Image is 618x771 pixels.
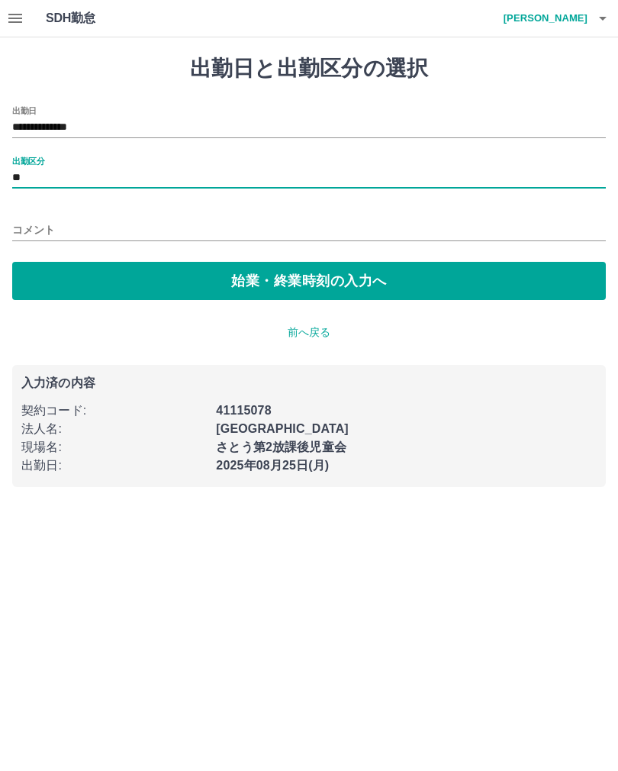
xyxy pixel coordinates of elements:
[12,262,606,300] button: 始業・終業時刻の入力へ
[216,440,346,453] b: さとう第2放課後児童会
[21,438,207,456] p: 現場名 :
[21,420,207,438] p: 法人名 :
[216,422,349,435] b: [GEOGRAPHIC_DATA]
[21,402,207,420] p: 契約コード :
[21,456,207,475] p: 出勤日 :
[21,377,597,389] p: 入力済の内容
[12,56,606,82] h1: 出勤日と出勤区分の選択
[12,155,44,166] label: 出勤区分
[12,105,37,116] label: 出勤日
[216,404,271,417] b: 41115078
[216,459,329,472] b: 2025年08月25日(月)
[12,324,606,340] p: 前へ戻る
